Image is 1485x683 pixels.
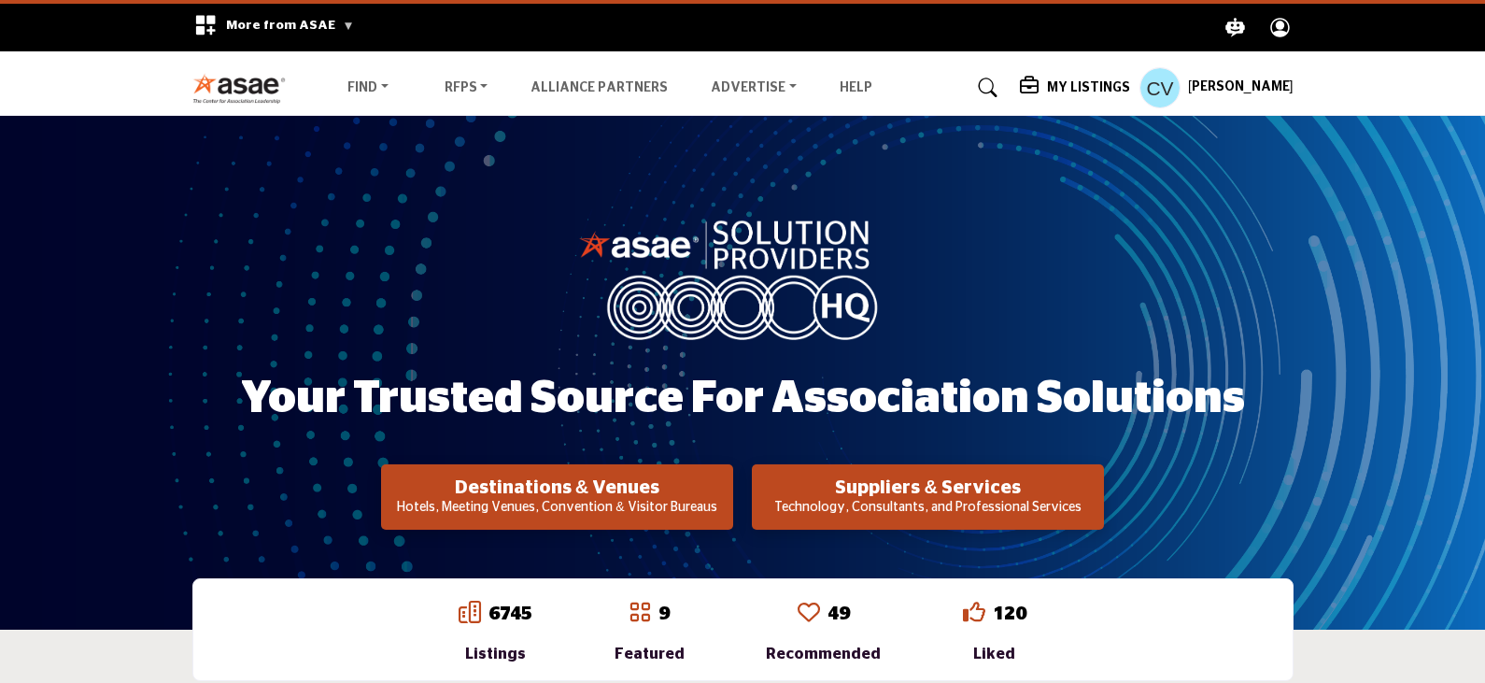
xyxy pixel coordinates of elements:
[840,81,872,94] a: Help
[629,601,651,627] a: Go to Featured
[488,605,532,623] a: 6745
[431,75,502,101] a: RFPs
[226,19,354,32] span: More from ASAE
[579,216,906,339] img: image
[752,464,1104,530] button: Suppliers & Services Technology, Consultants, and Professional Services
[698,75,810,101] a: Advertise
[182,4,366,51] div: More from ASAE
[963,643,1026,665] div: Liked
[757,499,1098,518] p: Technology, Consultants, and Professional Services
[459,643,532,665] div: Listings
[766,643,881,665] div: Recommended
[993,605,1026,623] a: 120
[1188,78,1294,97] h5: [PERSON_NAME]
[334,75,402,101] a: Find
[615,643,685,665] div: Featured
[1020,77,1130,99] div: My Listings
[192,73,296,104] img: Site Logo
[960,73,1010,103] a: Search
[1047,79,1130,96] h5: My Listings
[530,81,668,94] a: Alliance Partners
[387,477,728,499] h2: Destinations & Venues
[757,477,1098,499] h2: Suppliers & Services
[387,499,728,518] p: Hotels, Meeting Venues, Convention & Visitor Bureaus
[1139,67,1181,108] button: Show hide supplier dropdown
[963,601,985,623] i: Go to Liked
[798,601,820,627] a: Go to Recommended
[827,605,850,623] a: 49
[381,464,733,530] button: Destinations & Venues Hotels, Meeting Venues, Convention & Visitor Bureaus
[241,370,1245,428] h1: Your Trusted Source for Association Solutions
[658,605,670,623] a: 9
